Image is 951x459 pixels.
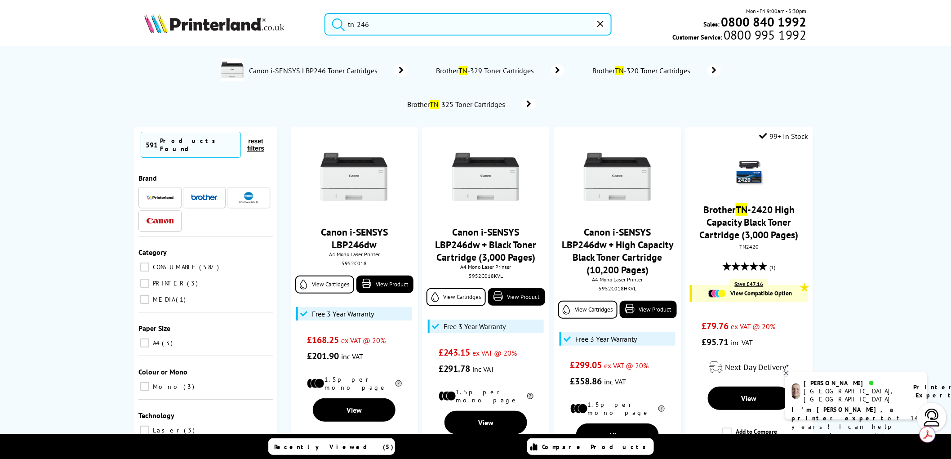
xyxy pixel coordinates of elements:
[191,194,218,201] img: Brother
[610,431,625,440] span: View
[307,350,339,362] span: £201.90
[406,100,509,109] span: Brother -325 Toner Cartridges
[804,379,902,387] div: [PERSON_NAME]
[427,263,545,270] span: A4 Mono Laser Printer
[444,322,506,331] span: Free 3 Year Warranty
[187,279,200,287] span: 3
[591,64,721,77] a: BrotherTN-320 Toner Cartridges
[702,320,729,332] span: £79.76
[444,411,527,434] a: View
[527,438,654,455] a: Compare Products
[488,288,545,306] a: View Product
[160,137,236,153] div: Products Found
[147,195,173,200] img: Printerland
[295,251,413,258] span: A4 Mono Laser Printer
[151,426,183,434] span: Laser
[570,401,665,417] li: 1.5p per mono page
[140,426,149,435] input: Laser 3
[558,276,676,283] span: A4 Mono Laser Printer
[138,324,170,333] span: Paper Size
[341,352,363,361] span: inc VAT
[356,276,413,293] a: View Product
[736,203,747,216] mark: TN
[268,438,395,455] a: Recently Viewed (5)
[742,394,757,403] span: View
[307,334,339,346] span: £168.25
[427,288,485,306] a: View Cartridges
[439,347,471,358] span: £243.15
[725,362,789,372] span: Next Day Delivery*
[140,263,149,272] input: CONSUMABLE 587
[692,243,806,250] div: TN2420
[770,259,776,276] span: (1)
[452,143,520,210] img: Canon-i-SENSYS-LBP246dw-Front-Small.jpg
[923,409,941,427] img: user-headset-light.svg
[162,339,175,347] span: 3
[591,66,694,75] span: Brother -320 Toner Cartridges
[435,66,538,75] span: Brother -329 Toner Cartridges
[347,406,362,414] span: View
[151,279,186,287] span: PRINTER
[320,143,388,210] img: Canon-i-SENSYS-LBP246dw-Front-Small.jpg
[570,359,602,371] span: £299.05
[307,375,402,392] li: 1.5p per mono page
[241,137,271,152] button: reset filters
[473,348,517,357] span: ex VAT @ 20%
[239,192,258,203] img: Konica Minolta
[439,363,471,374] span: £291.78
[436,226,537,263] a: Canon i-SENSYS LBP246dw + Black Toner Cartridge (3,000 Pages)
[804,387,902,403] div: [GEOGRAPHIC_DATA], [GEOGRAPHIC_DATA]
[731,322,775,331] span: ex VAT @ 20%
[321,226,388,251] a: Canon i-SENSYS LBP246dw
[576,423,659,447] a: View
[298,260,411,267] div: 5952C018
[138,367,187,376] span: Colour or Mono
[341,336,386,345] span: ex VAT @ 20%
[560,285,674,292] div: 5952C018HKVL
[697,290,804,298] a: View Compatible Option
[721,13,807,30] b: 0800 840 1992
[151,263,198,271] span: CONSUMABLE
[146,140,158,149] span: 591
[295,276,354,294] a: View Cartridges
[730,279,768,289] div: Save £47.16
[733,156,765,188] img: Brother-TN-2420-Toner-Packaging-New-Small.png
[183,383,196,391] span: 3
[722,428,777,445] label: Add to Compare
[147,218,173,224] img: Canon
[542,443,651,451] span: Compare Products
[604,361,649,370] span: ex VAT @ 20%
[792,383,800,399] img: ashley-livechat.png
[731,290,792,297] span: View Compatible Option
[313,398,396,422] a: View
[176,295,188,303] span: 1
[151,339,161,347] span: A4
[720,18,807,26] a: 0800 840 1992
[144,13,313,35] a: Printerland Logo
[604,377,627,386] span: inc VAT
[478,418,493,427] span: View
[430,100,439,109] mark: TN
[439,388,533,404] li: 1.5p per mono page
[575,334,637,343] span: Free 3 Year Warranty
[792,406,920,448] p: of 14 years! I can help you choose the right product
[473,365,495,374] span: inc VAT
[731,338,753,347] span: inc VAT
[151,383,182,391] span: Mono
[312,309,374,318] span: Free 3 Year Warranty
[406,98,536,111] a: BrotherTN-325 Toner Cartridges
[138,174,157,183] span: Brand
[702,336,729,348] span: £95.71
[140,295,149,304] input: MEDIA 1
[760,132,809,141] div: 99+ In Stock
[248,66,381,75] span: Canon i-SENSYS LBP246 Toner Cartridges
[274,443,394,451] span: Recently Viewed (5)
[700,203,799,241] a: BrotherTN-2420 High Capacity Black Toner Cartridge (3,000 Pages)
[324,13,612,36] input: Search product or brand
[704,20,720,28] span: Sales:
[708,290,726,298] img: Cartridges
[690,355,808,380] div: modal_delivery
[459,66,468,75] mark: TN
[708,387,791,410] a: View
[184,426,197,434] span: 3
